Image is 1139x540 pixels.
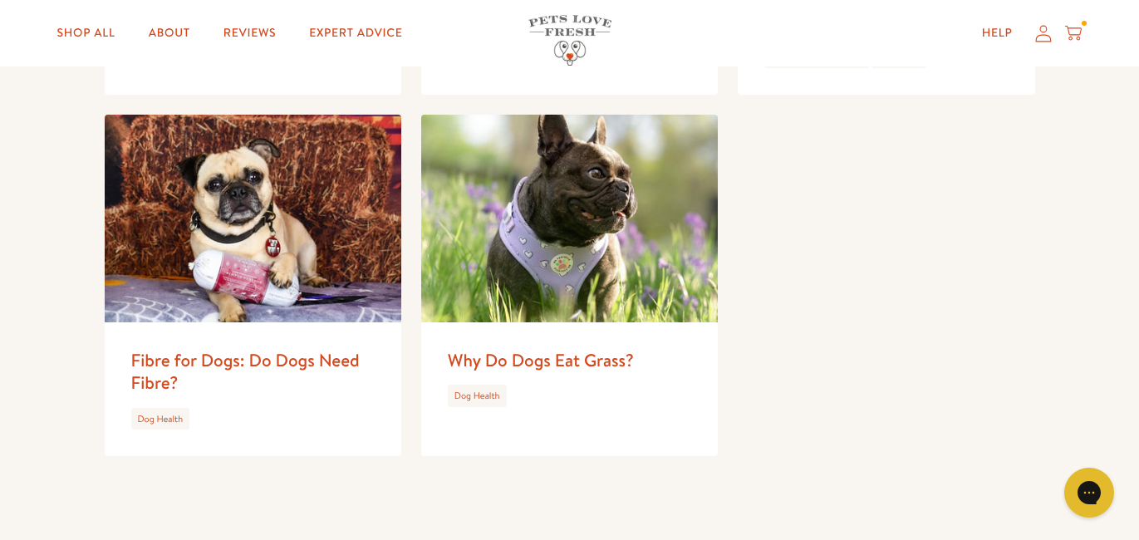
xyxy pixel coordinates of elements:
[210,17,289,50] a: Reviews
[296,17,415,50] a: Expert Advice
[421,115,718,322] img: Why Do Dogs Eat Grass?
[454,389,500,402] a: Dog Health
[1056,462,1122,523] iframe: Gorgias live chat messenger
[131,348,360,395] a: Fibre for Dogs: Do Dogs Need Fibre?
[44,17,129,50] a: Shop All
[448,348,634,372] a: Why Do Dogs Eat Grass?
[969,17,1026,50] a: Help
[528,15,611,66] img: Pets Love Fresh
[138,412,184,425] a: Dog Health
[105,115,401,322] img: Fibre for Dogs: Do Dogs Need Fibre?
[135,17,204,50] a: About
